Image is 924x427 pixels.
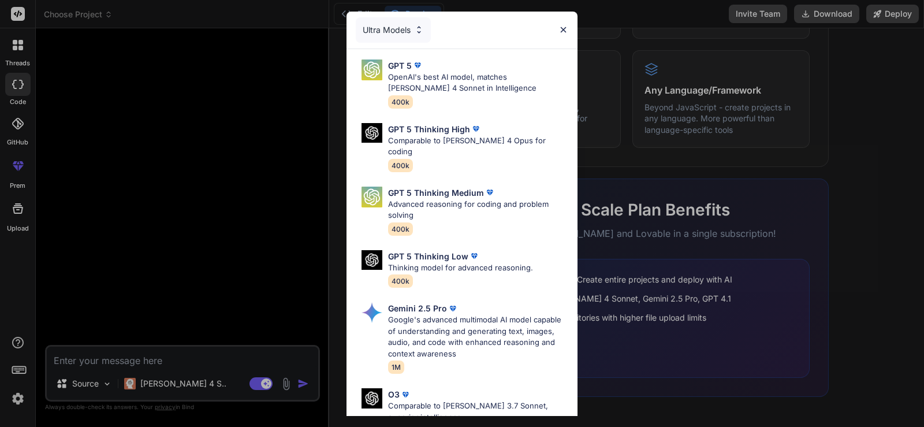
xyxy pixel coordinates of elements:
[388,135,568,158] p: Comparable to [PERSON_NAME] 4 Opus for coding
[362,187,382,207] img: Pick Models
[362,250,382,270] img: Pick Models
[388,262,533,274] p: Thinking model for advanced reasoning.
[388,187,484,199] p: GPT 5 Thinking Medium
[468,250,480,262] img: premium
[388,60,412,72] p: GPT 5
[362,302,382,323] img: Pick Models
[447,303,459,314] img: premium
[388,274,413,288] span: 400k
[388,361,404,374] span: 1M
[388,95,413,109] span: 400k
[388,222,413,236] span: 400k
[388,123,470,135] p: GPT 5 Thinking High
[388,72,568,94] p: OpenAI's best AI model, matches [PERSON_NAME] 4 Sonnet in Intelligence
[362,123,382,143] img: Pick Models
[484,187,495,198] img: premium
[388,199,568,221] p: Advanced reasoning for coding and problem solving
[362,60,382,80] img: Pick Models
[400,389,411,400] img: premium
[356,17,431,43] div: Ultra Models
[362,388,382,409] img: Pick Models
[388,314,568,359] p: Google's advanced multimodal AI model capable of understanding and generating text, images, audio...
[470,123,482,135] img: premium
[388,388,400,400] p: O3
[388,302,447,314] p: Gemini 2.5 Pro
[414,25,424,35] img: Pick Models
[388,400,568,423] p: Comparable to [PERSON_NAME] 3.7 Sonnet, superior intelligence
[558,25,568,35] img: close
[388,250,468,262] p: GPT 5 Thinking Low
[388,159,413,172] span: 400k
[412,60,423,71] img: premium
